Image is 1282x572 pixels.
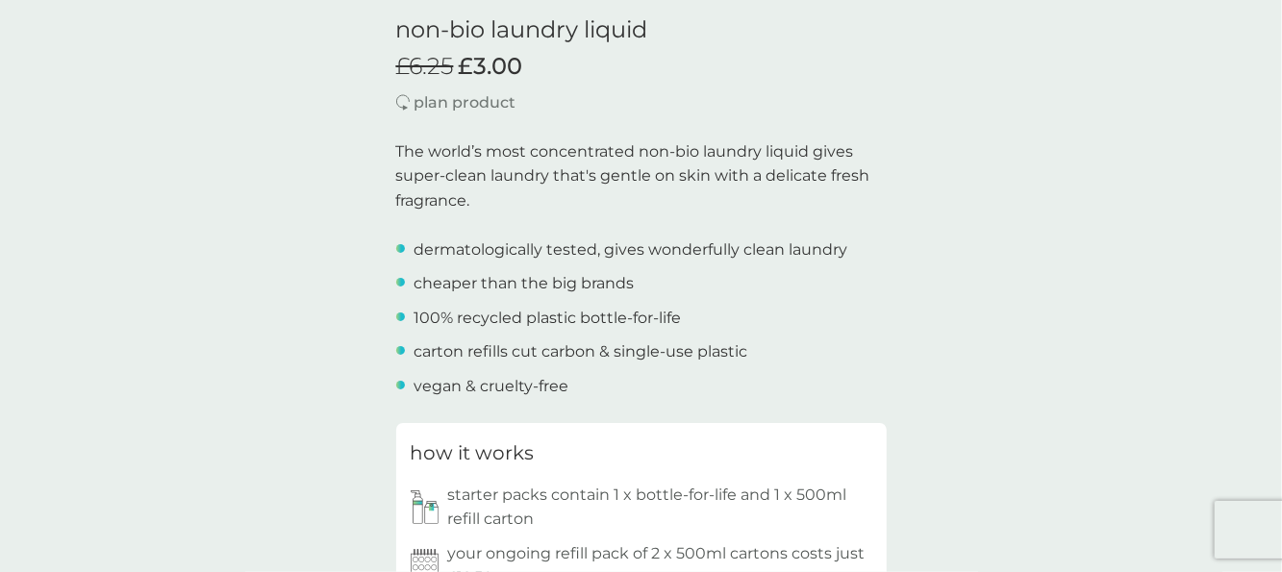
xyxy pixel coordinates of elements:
p: starter packs contain 1 x bottle-for-life and 1 x 500ml refill carton [448,483,872,532]
p: plan product [415,90,516,115]
p: vegan & cruelty-free [415,374,569,399]
span: £3.00 [459,53,523,81]
p: The world’s most concentrated non-bio laundry liquid gives super-clean laundry that's gentle on s... [396,139,887,213]
p: dermatologically tested, gives wonderfully clean laundry [415,237,848,262]
p: carton refills cut carbon & single-use plastic [415,339,748,364]
p: cheaper than the big brands [415,271,635,296]
span: £6.25 [396,53,454,81]
p: 100% recycled plastic bottle-for-life [415,306,682,331]
h3: how it works [411,437,535,468]
h1: non-bio laundry liquid [396,16,887,44]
